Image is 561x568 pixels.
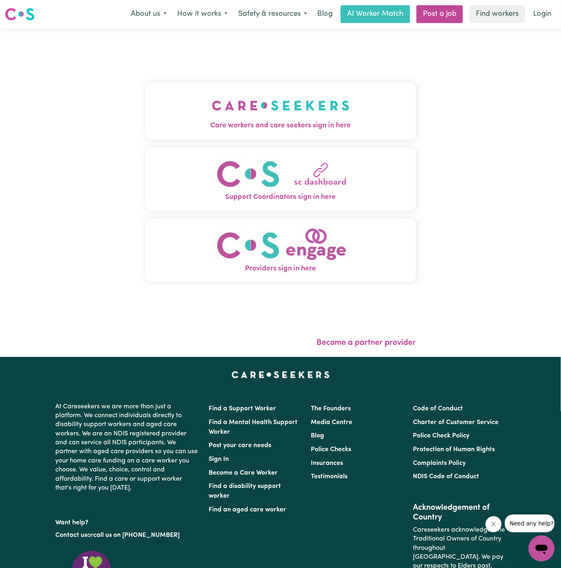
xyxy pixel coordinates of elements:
button: How it works [172,6,233,23]
span: Providers sign in here [145,264,416,274]
a: Careseekers home page [232,372,330,378]
img: Careseekers logo [5,7,35,21]
a: NDIS Code of Conduct [413,473,479,480]
iframe: Close message [486,516,502,532]
a: Media Centre [311,419,352,426]
a: Code of Conduct [413,405,463,412]
iframe: Message from company [505,515,555,532]
a: AI Worker Match [341,5,410,23]
a: Police Check Policy [413,433,470,439]
a: Blog [311,433,324,439]
button: Care workers and care seekers sign in here [145,82,416,139]
p: or [55,528,199,543]
h2: Acknowledgement of Country [413,503,506,522]
button: Safety & resources [233,6,312,23]
a: Protection of Human Rights [413,446,495,453]
a: Post a job [417,5,463,23]
a: Become a partner provider [317,339,416,347]
a: Find a Mental Health Support Worker [209,419,297,435]
a: Find a Support Worker [209,405,276,412]
a: Testimonials [311,473,347,480]
button: About us [126,6,172,23]
a: Blog [312,5,337,23]
a: Login [528,5,556,23]
a: call us on [PHONE_NUMBER] [93,532,180,538]
a: Insurances [311,460,343,467]
a: Contact us [55,532,87,538]
a: Find workers [469,5,525,23]
a: Charter of Customer Service [413,419,499,426]
a: Find an aged care worker [209,507,286,513]
a: Careseekers logo [5,5,35,23]
button: Support Coordinators sign in here [145,148,416,211]
span: Support Coordinators sign in here [145,192,416,203]
a: The Founders [311,405,351,412]
span: Care workers and care seekers sign in here [145,120,416,131]
a: Sign In [209,456,229,462]
button: Providers sign in here [145,219,416,282]
iframe: Button to launch messaging window [529,536,555,562]
p: At Careseekers we are more than just a platform. We connect individuals directly to disability su... [55,399,199,496]
a: Post your care needs [209,442,271,449]
a: Complaints Policy [413,460,466,467]
a: Find a disability support worker [209,483,281,499]
a: Become a Care Worker [209,470,278,476]
p: Want help? [55,515,199,527]
a: Police Checks [311,446,351,453]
